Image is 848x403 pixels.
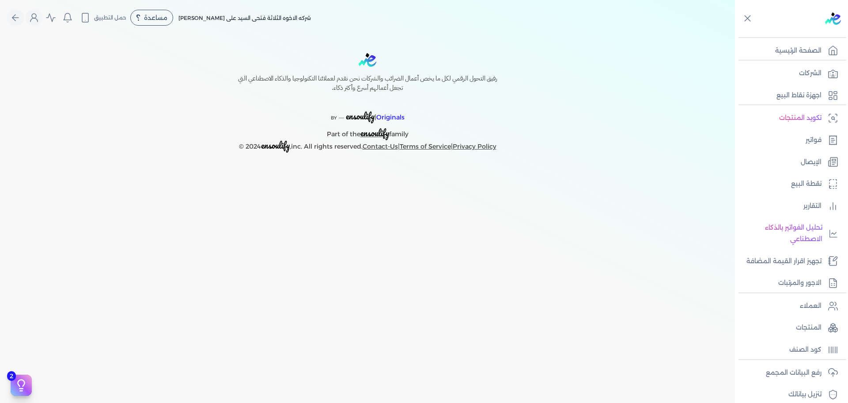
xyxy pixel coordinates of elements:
[806,134,821,146] p: فواتير
[219,100,516,124] p: |
[453,142,496,150] a: Privacy Policy
[735,131,843,150] a: فواتير
[7,371,16,381] span: 2
[376,113,405,121] span: Originals
[11,375,32,396] button: 2
[735,153,843,172] a: الإيصال
[735,297,843,315] a: العملاء
[735,319,843,337] a: المنتجات
[219,124,516,140] p: Part of the family
[776,90,821,101] p: اجهزة نقاط البيع
[400,142,451,150] a: Terms of Service
[788,389,821,400] p: تنزيل بياناتك
[735,86,843,105] a: اجهزة نقاط البيع
[796,322,821,334] p: المنتجات
[363,142,398,150] a: Contact-Us
[94,14,126,22] span: حمل التطبيق
[789,344,821,356] p: كود الصنف
[766,367,821,379] p: رفع البيانات المجمع
[778,277,821,289] p: الاجور والمرتبات
[735,341,843,359] a: كود الصنف
[775,45,821,57] p: الصفحة الرئيسية
[735,109,843,127] a: تكويد المنتجات
[735,364,843,382] a: رفع البيانات المجمع
[746,256,821,267] p: تجهيز اقرار القيمة المضافة
[219,74,516,93] h6: رفيق التحول الرقمي لكل ما يخص أعمال الضرائب والشركات نحن نقدم لعملائنا التكنولوجيا والذكاء الاصطن...
[360,130,389,138] a: ensoulify
[800,300,821,312] p: العملاء
[735,64,843,83] a: الشركات
[735,252,843,271] a: تجهيز اقرار القيمة المضافة
[801,157,821,168] p: الإيصال
[735,175,843,193] a: نقطة البيع
[178,15,311,21] span: شركه الاخوه الثلاثة فتحى السيد على [PERSON_NAME]
[735,197,843,215] a: التقارير
[739,222,822,245] p: تحليل الفواتير بالذكاء الاصطناعي
[339,113,344,119] sup: __
[346,109,375,123] span: ensoulify
[130,10,173,26] div: مساعدة
[735,274,843,292] a: الاجور والمرتبات
[803,200,821,212] p: التقارير
[144,15,167,21] span: مساعدة
[779,112,821,124] p: تكويد المنتجات
[219,140,516,153] p: © 2024 ,inc. All rights reserved. | |
[78,10,129,25] button: حمل التطبيق
[331,115,337,121] span: BY
[825,12,841,25] img: logo
[735,219,843,248] a: تحليل الفواتير بالذكاء الاصطناعي
[261,138,290,152] span: ensoulify
[799,68,821,79] p: الشركات
[791,178,821,190] p: نقطة البيع
[360,126,389,140] span: ensoulify
[735,42,843,60] a: الصفحة الرئيسية
[359,53,376,67] img: logo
